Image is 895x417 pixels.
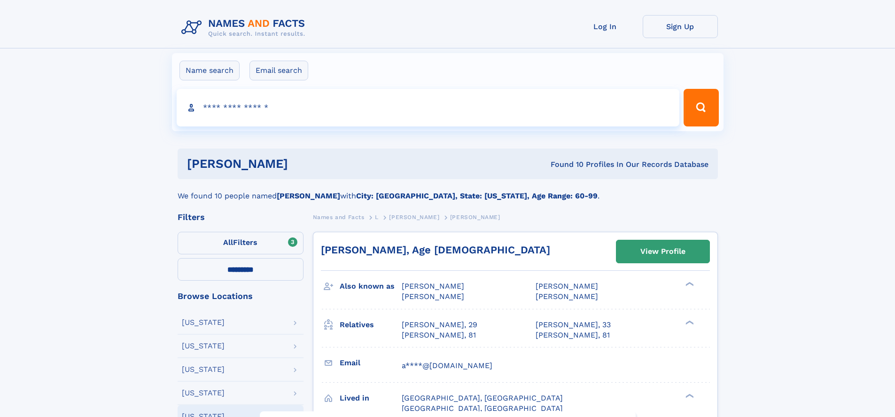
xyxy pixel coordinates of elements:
[182,342,225,350] div: [US_STATE]
[683,319,694,325] div: ❯
[340,317,402,333] h3: Relatives
[419,159,708,170] div: Found 10 Profiles In Our Records Database
[450,214,500,220] span: [PERSON_NAME]
[536,330,610,340] a: [PERSON_NAME], 81
[402,330,476,340] a: [PERSON_NAME], 81
[536,320,611,330] a: [PERSON_NAME], 33
[683,393,694,399] div: ❯
[340,355,402,371] h3: Email
[321,244,550,256] a: [PERSON_NAME], Age [DEMOGRAPHIC_DATA]
[182,319,225,326] div: [US_STATE]
[182,366,225,373] div: [US_STATE]
[616,240,709,263] a: View Profile
[178,179,718,202] div: We found 10 people named with .
[683,281,694,287] div: ❯
[223,238,233,247] span: All
[568,15,643,38] a: Log In
[389,211,439,223] a: [PERSON_NAME]
[178,213,304,221] div: Filters
[179,61,240,80] label: Name search
[356,191,598,200] b: City: [GEOGRAPHIC_DATA], State: [US_STATE], Age Range: 60-99
[249,61,308,80] label: Email search
[182,389,225,397] div: [US_STATE]
[402,404,563,413] span: [GEOGRAPHIC_DATA], [GEOGRAPHIC_DATA]
[402,282,464,291] span: [PERSON_NAME]
[178,232,304,254] label: Filters
[536,292,598,301] span: [PERSON_NAME]
[340,278,402,294] h3: Also known as
[402,292,464,301] span: [PERSON_NAME]
[643,15,718,38] a: Sign Up
[375,211,379,223] a: L
[402,393,563,402] span: [GEOGRAPHIC_DATA], [GEOGRAPHIC_DATA]
[177,89,680,126] input: search input
[187,158,420,170] h1: [PERSON_NAME]
[178,292,304,300] div: Browse Locations
[684,89,718,126] button: Search Button
[536,282,598,291] span: [PERSON_NAME]
[340,390,402,406] h3: Lived in
[178,15,313,40] img: Logo Names and Facts
[277,191,340,200] b: [PERSON_NAME]
[375,214,379,220] span: L
[389,214,439,220] span: [PERSON_NAME]
[313,211,365,223] a: Names and Facts
[402,320,477,330] a: [PERSON_NAME], 29
[640,241,685,262] div: View Profile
